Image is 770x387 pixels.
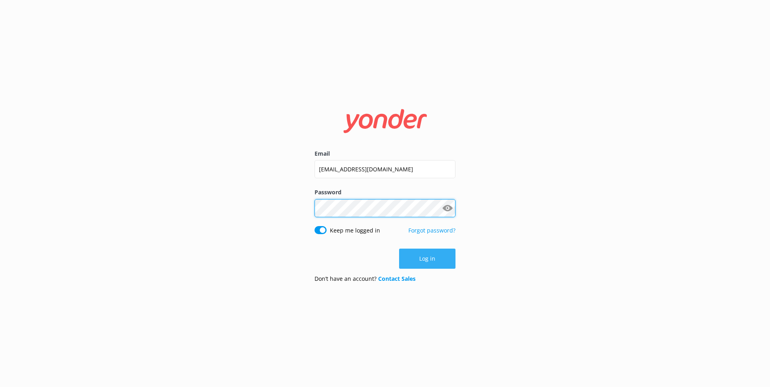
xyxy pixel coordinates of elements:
[399,249,455,269] button: Log in
[315,274,416,283] p: Don’t have an account?
[315,160,455,178] input: user@emailaddress.com
[315,188,455,197] label: Password
[330,226,380,235] label: Keep me logged in
[439,200,455,216] button: Show password
[315,149,455,158] label: Email
[378,275,416,282] a: Contact Sales
[408,226,455,234] a: Forgot password?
